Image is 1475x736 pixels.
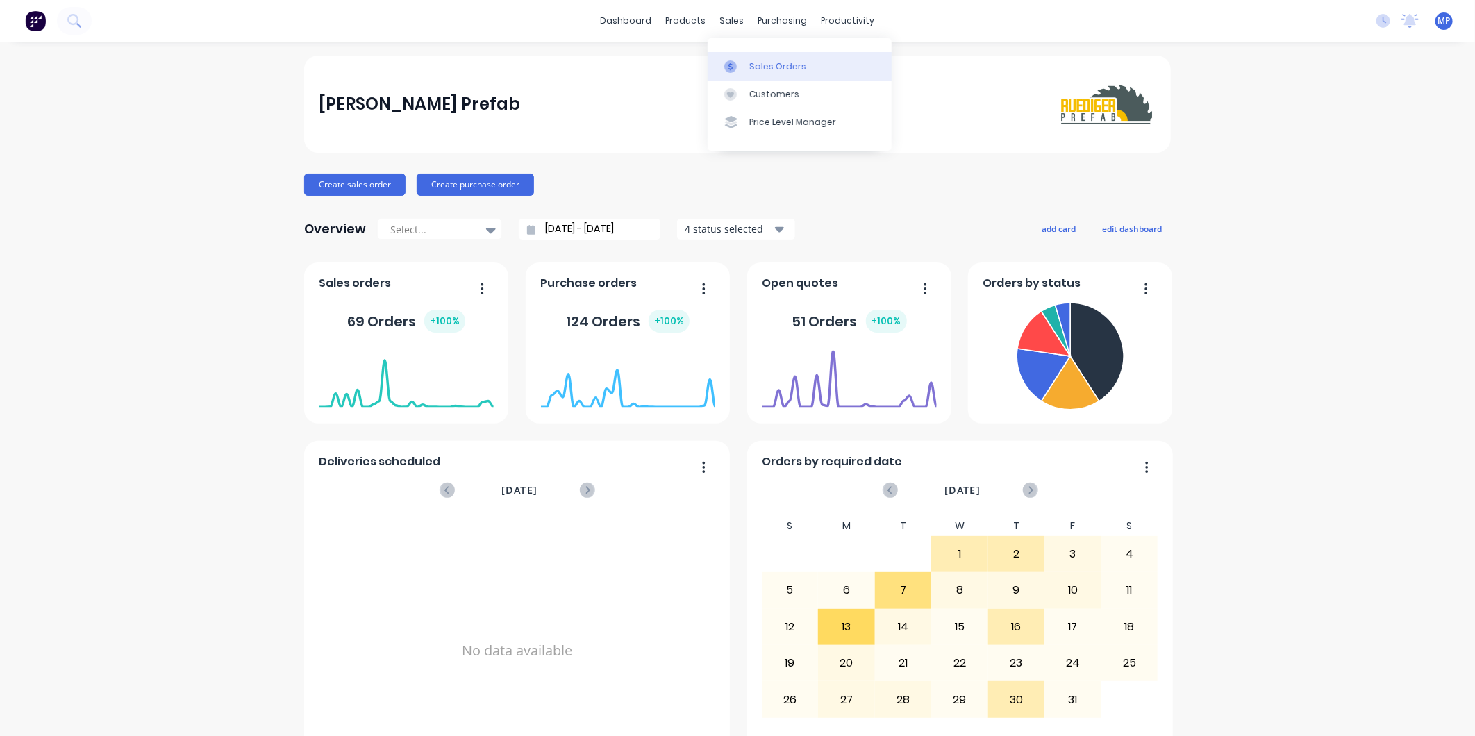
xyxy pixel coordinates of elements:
[932,537,987,571] div: 1
[1102,646,1158,680] div: 25
[1045,573,1101,608] div: 10
[932,610,987,644] div: 15
[931,516,988,536] div: W
[417,174,534,196] button: Create purchase order
[319,453,441,470] span: Deliveries scheduled
[1102,610,1158,644] div: 18
[319,90,521,118] div: [PERSON_NAME] Prefab
[685,221,772,236] div: 4 status selected
[762,516,819,536] div: S
[819,573,874,608] div: 6
[677,219,795,240] button: 4 status selected
[989,610,1044,644] div: 16
[819,646,874,680] div: 20
[1058,80,1156,128] img: Ruediger Prefab
[25,10,46,31] img: Factory
[815,10,882,31] div: productivity
[347,310,465,333] div: 69 Orders
[541,275,637,292] span: Purchase orders
[762,275,839,292] span: Open quotes
[501,483,537,498] span: [DATE]
[1045,682,1101,717] div: 31
[304,215,366,243] div: Overview
[818,516,875,536] div: M
[319,275,392,292] span: Sales orders
[708,108,892,136] a: Price Level Manager
[819,682,874,717] div: 27
[304,174,406,196] button: Create sales order
[659,10,713,31] div: products
[708,81,892,108] a: Customers
[932,646,987,680] div: 22
[649,310,690,333] div: + 100 %
[944,483,981,498] span: [DATE]
[1438,15,1451,27] span: MP
[1093,219,1171,237] button: edit dashboard
[1102,537,1158,571] div: 4
[566,310,690,333] div: 124 Orders
[708,52,892,80] a: Sales Orders
[1045,646,1101,680] div: 24
[1101,516,1158,536] div: S
[983,275,1081,292] span: Orders by status
[762,646,818,680] div: 19
[876,610,931,644] div: 14
[989,537,1044,571] div: 2
[1044,516,1101,536] div: F
[876,646,931,680] div: 21
[1045,537,1101,571] div: 3
[819,610,874,644] div: 13
[1102,573,1158,608] div: 11
[932,682,987,717] div: 29
[424,310,465,333] div: + 100 %
[876,682,931,717] div: 28
[989,573,1044,608] div: 9
[932,573,987,608] div: 8
[749,60,806,73] div: Sales Orders
[762,682,818,717] div: 26
[876,573,931,608] div: 7
[989,646,1044,680] div: 23
[762,610,818,644] div: 12
[875,516,932,536] div: T
[594,10,659,31] a: dashboard
[749,88,799,101] div: Customers
[1045,610,1101,644] div: 17
[749,116,836,128] div: Price Level Manager
[988,516,1045,536] div: T
[1033,219,1085,237] button: add card
[866,310,907,333] div: + 100 %
[713,10,751,31] div: sales
[792,310,907,333] div: 51 Orders
[989,682,1044,717] div: 30
[751,10,815,31] div: purchasing
[762,573,818,608] div: 5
